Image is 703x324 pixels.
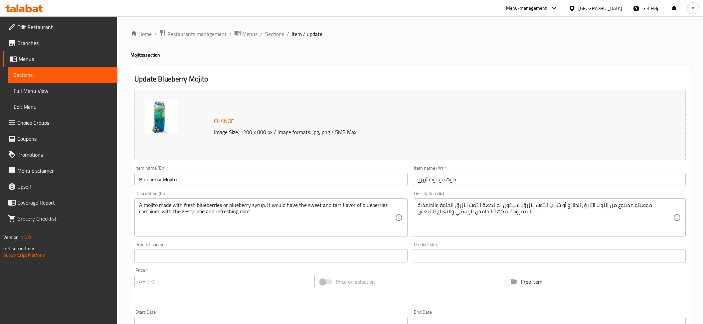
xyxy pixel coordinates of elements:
[130,30,690,38] nav: breadcrumb
[17,199,112,207] span: Coverage Report
[3,211,117,227] a: Grocery Checklist
[17,135,112,143] span: Coupons
[21,233,31,242] span: 1.0.0
[8,99,117,115] a: Edit Menu
[234,30,258,38] a: Menus
[336,278,375,286] span: Price on selection
[151,275,315,288] input: Please enter price
[418,202,673,234] textarea: موهيتو مصنوع من التوت الأزرق الطازج أو شراب التوت الأزرق. سيكون له نكهة التوت الأزرق الحلوة والحا...
[211,114,237,128] button: Change
[265,30,284,38] a: Sections
[145,100,178,133] img: BlueberryMojito638928970667204857.jpg
[692,5,694,12] span: A
[139,202,395,234] textarea: A mojito made with fresh blueberries or blueberry syrup. It would have the sweet and tart flavor ...
[14,71,112,79] span: Sections
[521,278,542,286] span: Free item
[413,249,686,262] input: Please enter product sku
[3,233,20,242] span: Version:
[17,151,112,159] span: Promotions
[130,52,690,58] h4: Mojitos section
[8,67,117,83] a: Sections
[17,167,112,175] span: Menu disclaimer
[14,103,112,111] span: Edit Menu
[130,30,152,38] a: Home
[214,116,234,126] span: Change
[167,30,227,38] span: Restaurants management
[17,215,112,223] span: Grocery Checklist
[260,30,263,38] li: /
[3,244,34,253] span: Get support on:
[17,23,112,31] span: Edit Restaurant
[14,87,112,95] span: Full Menu View
[287,30,289,38] li: /
[3,35,117,51] a: Branches
[3,147,117,163] a: Promotions
[506,4,547,12] div: Menu-management
[3,195,117,211] a: Coverage Report
[17,183,112,191] span: Upsell
[3,251,46,259] a: Support.OpsPlatform
[139,277,149,285] p: AED
[3,19,117,35] a: Edit Restaurant
[19,55,112,63] span: Menus
[159,30,227,38] a: Restaurants management
[134,173,407,186] input: Enter name En
[211,128,609,136] p: Image Size: 1200 x 800 px / Image formats: jpg, png / 5MB Max.
[578,5,622,12] div: [GEOGRAPHIC_DATA]
[134,74,686,84] h2: Update Blueberry Mojito
[229,30,232,38] li: /
[3,163,117,179] a: Menu disclaimer
[413,173,686,186] input: Enter name Ar
[17,119,112,127] span: Choice Groups
[242,30,258,38] span: Menus
[134,249,407,262] input: Please enter product barcode
[3,51,117,67] a: Menus
[3,131,117,147] a: Coupons
[3,179,117,195] a: Upsell
[292,30,322,38] span: item / update
[8,83,117,99] a: Full Menu View
[17,39,112,47] span: Branches
[154,30,157,38] li: /
[3,115,117,131] a: Choice Groups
